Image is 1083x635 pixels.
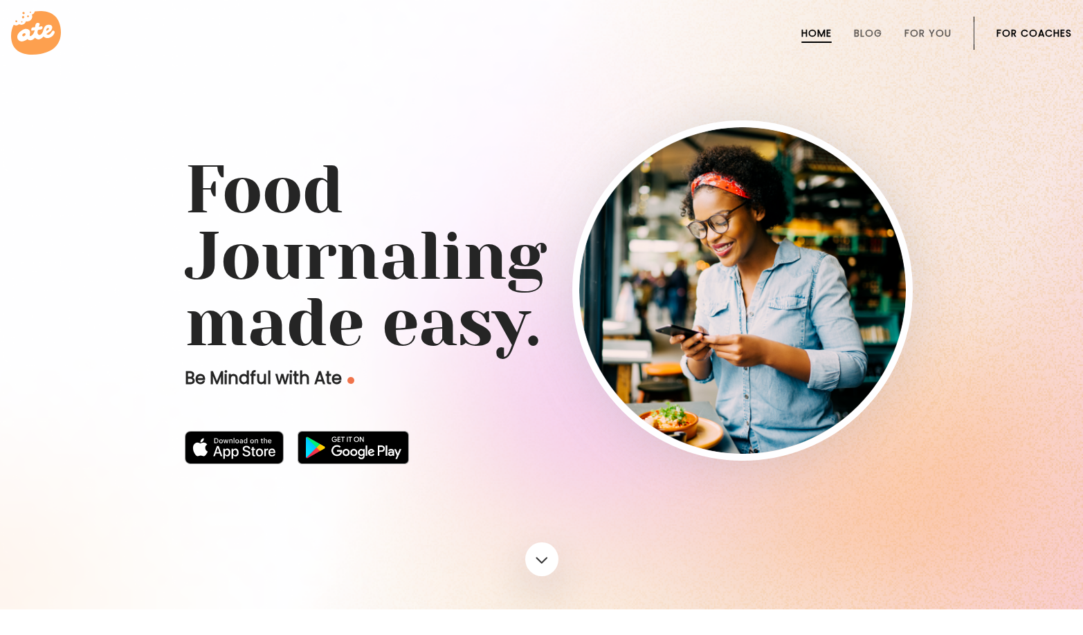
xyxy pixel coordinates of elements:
img: home-hero-img-rounded.png [579,127,906,454]
h1: Food Journaling made easy. [185,157,899,356]
a: For Coaches [996,28,1072,39]
a: Blog [854,28,882,39]
p: Be Mindful with Ate [185,367,572,389]
a: Home [801,28,832,39]
img: badge-download-apple.svg [185,431,284,464]
a: For You [904,28,952,39]
img: badge-download-google.png [298,431,409,464]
